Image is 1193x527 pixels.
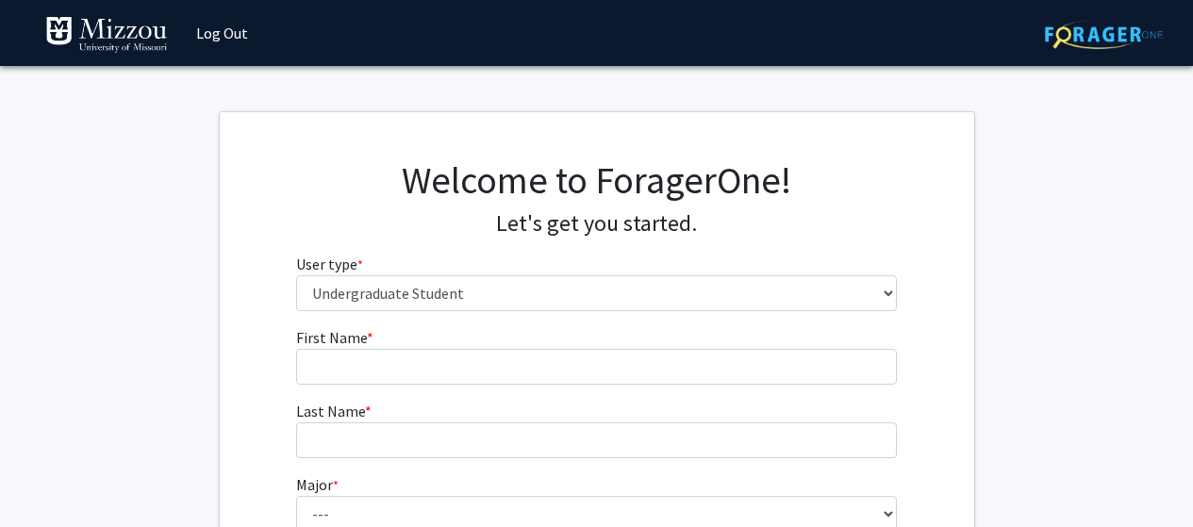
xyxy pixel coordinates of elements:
[296,328,367,347] span: First Name
[1045,20,1163,49] img: ForagerOne Logo
[296,157,897,203] h1: Welcome to ForagerOne!
[296,402,365,420] span: Last Name
[14,442,80,513] iframe: Chat
[296,473,339,496] label: Major
[45,16,168,54] img: University of Missouri Logo
[296,210,897,238] h4: Let's get you started.
[296,253,363,275] label: User type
